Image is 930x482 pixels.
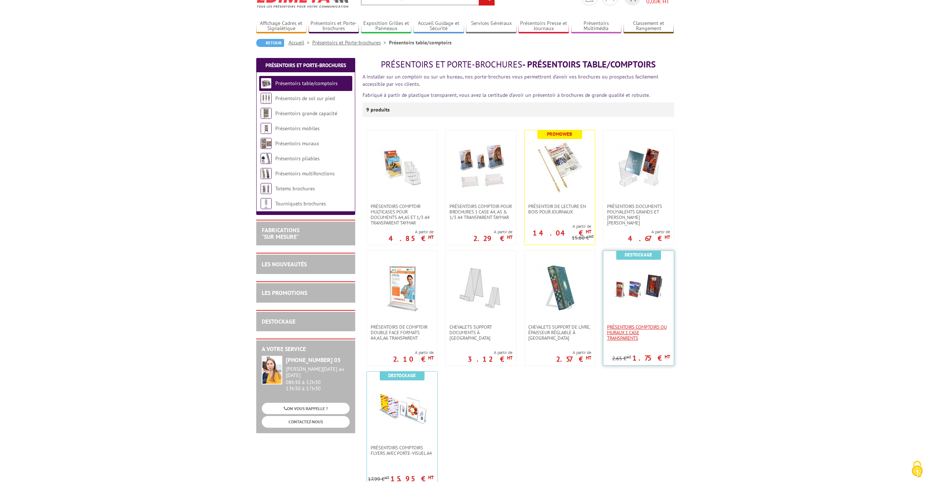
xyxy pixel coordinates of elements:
p: 4.67 € [628,236,670,241]
p: 2.29 € [473,236,512,241]
sup: HT [626,354,631,359]
p: 1.75 € [632,356,670,360]
span: A partir de [468,350,512,355]
a: Tourniquets brochures [275,200,326,207]
li: Présentoirs table/comptoirs [389,39,452,46]
a: LES NOUVEAUTÉS [262,260,307,268]
sup: HT [507,234,512,240]
h2: A votre service [262,346,350,353]
img: Présentoirs muraux [261,138,272,149]
a: Présentoirs grande capacité [275,110,337,117]
button: Cookies (fenêtre modale) [904,457,930,482]
a: Exposition Grilles et Panneaux [361,20,412,32]
a: Présentoirs pliables [275,155,320,162]
span: Présentoirs comptoirs flyers avec Porte-Visuel A4 [371,445,434,456]
a: Présentoirs et Porte-brochures [309,20,359,32]
a: Présentoirs et Porte-brochures [312,39,389,46]
span: Présentoirs Documents Polyvalents Grands et [PERSON_NAME] [PERSON_NAME] [607,204,670,226]
p: 14.04 € [533,231,591,235]
font: Fabriqué à partir de plastique transparent, vous avez la certitude d’avoir un présentoir à brochu... [363,92,650,98]
p: 2.57 € [556,357,591,361]
span: A partir de [628,229,670,235]
img: Présentoirs multifonctions [261,168,272,179]
span: A partir de [473,229,512,235]
a: Présentoirs comptoirs ou muraux 1 case Transparents [603,324,674,341]
img: CHEVALETS SUPPORT DOCUMENTS À POSER [455,262,507,313]
img: PRÉSENTOIRS COMPTOIR POUR BROCHURES 1 CASE A4, A5 & 1/3 A4 TRANSPARENT taymar [455,141,507,193]
a: Services Généraux [466,20,517,32]
img: Présentoirs Documents Polyvalents Grands et Petits Modèles [613,141,664,193]
a: PRÉSENTOIRS COMPTOIR POUR BROCHURES 1 CASE A4, A5 & 1/3 A4 TRANSPARENT taymar [446,204,516,220]
p: 4.85 € [389,236,434,241]
strong: [PHONE_NUMBER] 03 [286,356,341,364]
img: Tourniquets brochures [261,198,272,209]
a: Totems brochures [275,185,315,192]
img: Présentoirs mobiles [261,123,272,134]
span: A partir de [389,229,434,235]
sup: HT [665,354,670,360]
a: Présentoirs multifonctions [275,170,335,177]
span: Présentoirs comptoirs ou muraux 1 case Transparents [607,324,670,341]
sup: HT [586,355,591,361]
p: 15.60 € [572,235,594,241]
a: FABRICATIONS"Sur Mesure" [262,226,299,240]
span: A partir de [525,223,591,229]
p: 2.10 € [393,357,434,361]
sup: HT [428,355,434,361]
b: Destockage [625,252,652,258]
img: PRÉSENTOIRS DE COMPTOIR DOUBLE FACE FORMATS A4,A5,A6 TRANSPARENT [376,262,428,313]
a: Présentoirs et Porte-brochures [265,62,346,69]
span: CHEVALETS SUPPORT DOCUMENTS À [GEOGRAPHIC_DATA] [449,324,512,341]
h1: - Présentoirs table/comptoirs [363,60,674,69]
img: Présentoirs comptoirs ou muraux 1 case Transparents [613,262,664,313]
b: Destockage [388,372,416,379]
img: Présentoirs grande capacité [261,108,272,119]
p: 15.95 € [390,476,434,481]
sup: HT [507,355,512,361]
div: [PERSON_NAME][DATE] au [DATE] [286,366,350,379]
a: Accueil Guidage et Sécurité [413,20,464,32]
img: Présentoirs comptoirs flyers avec Porte-Visuel A4 [376,383,428,434]
img: Présentoir de lecture en bois pour journaux [534,141,585,193]
span: PRÉSENTOIRS COMPTOIR POUR BROCHURES 1 CASE A4, A5 & 1/3 A4 TRANSPARENT taymar [449,204,512,220]
a: Présentoirs muraux [275,140,319,147]
font: A installer sur un comptoir ou sur un bureau, nos porte-brochures vous permettront d’avoir vos br... [363,73,658,87]
img: Présentoirs de sol sur pied [261,93,272,104]
p: 9 produits [366,102,394,117]
img: Cookies (fenêtre modale) [908,460,926,478]
a: PRÉSENTOIRS DE COMPTOIR DOUBLE FACE FORMATS A4,A5,A6 TRANSPARENT [367,324,437,341]
sup: HT [589,234,594,239]
img: Présentoirs comptoir multicases POUR DOCUMENTS A4,A5 ET 1/3 A4 TRANSPARENT TAYMAR [376,141,428,193]
img: Totems brochures [261,183,272,194]
a: Présentoirs table/comptoirs [275,80,338,87]
sup: HT [665,234,670,240]
a: Présentoirs Multimédia [571,20,622,32]
a: Présentoirs Presse et Journaux [518,20,569,32]
span: PRÉSENTOIRS DE COMPTOIR DOUBLE FACE FORMATS A4,A5,A6 TRANSPARENT [371,324,434,341]
a: CHEVALETS SUPPORT DOCUMENTS À [GEOGRAPHIC_DATA] [446,324,516,341]
p: 17.99 € [368,476,389,482]
a: CONTACTEZ-NOUS [262,416,350,427]
p: 2.65 € [612,356,631,361]
a: LES PROMOTIONS [262,289,307,296]
sup: HT [428,234,434,240]
span: CHEVALETS SUPPORT DE LIVRE, ÉPAISSEUR RÉGLABLE À [GEOGRAPHIC_DATA] [528,324,591,341]
a: DESTOCKAGE [262,318,295,325]
sup: HT [428,474,434,481]
span: A partir de [556,350,591,355]
a: Classement et Rangement [624,20,674,32]
img: Présentoirs pliables [261,153,272,164]
sup: HT [385,475,389,480]
a: CHEVALETS SUPPORT DE LIVRE, ÉPAISSEUR RÉGLABLE À [GEOGRAPHIC_DATA] [525,324,595,341]
img: Présentoirs table/comptoirs [261,78,272,89]
b: Promoweb [547,131,572,137]
div: 08h30 à 12h30 13h30 à 17h30 [286,366,350,391]
span: Présentoirs et Porte-brochures [381,59,522,70]
sup: HT [586,229,591,235]
a: Affichage Cadres et Signalétique [256,20,307,32]
a: Présentoirs de sol sur pied [275,95,335,102]
a: Accueil [288,39,312,46]
img: widget-service.jpg [262,356,282,384]
a: ON VOUS RAPPELLE ? [262,403,350,414]
a: Présentoir de lecture en bois pour journaux [525,204,595,215]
